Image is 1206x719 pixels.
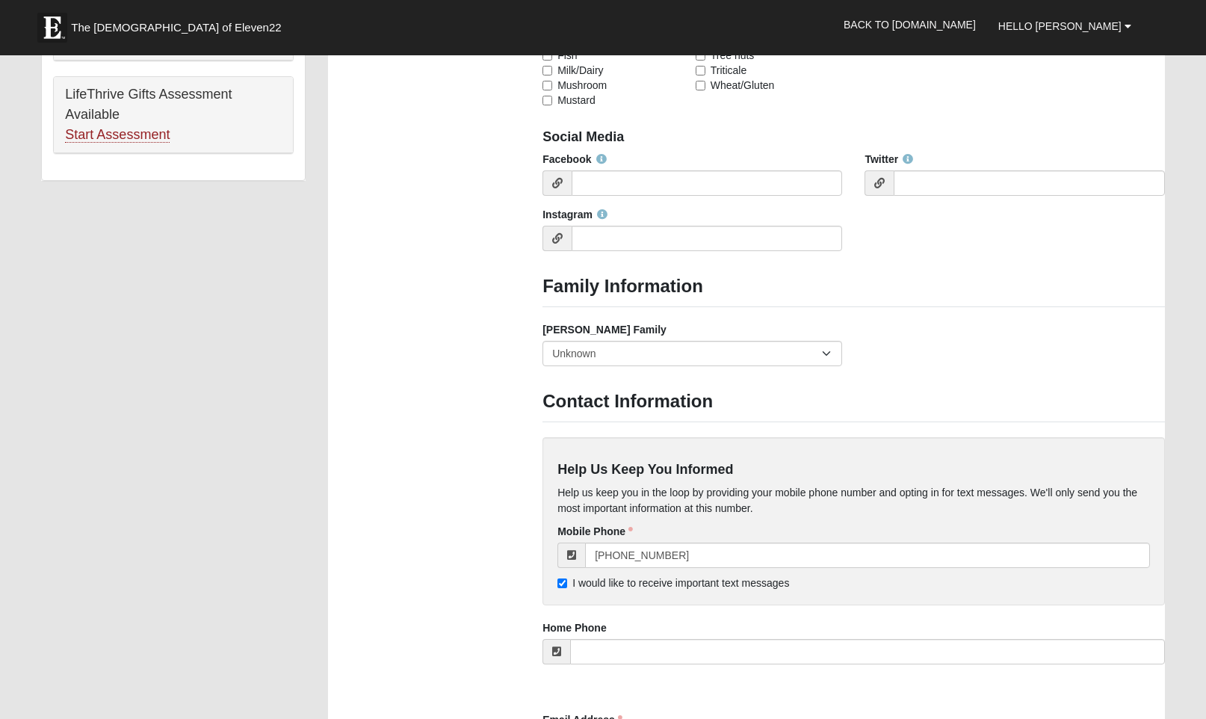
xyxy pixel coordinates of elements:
[711,78,775,93] span: Wheat/Gluten
[542,51,552,61] input: Fish
[998,20,1122,32] span: Hello [PERSON_NAME]
[542,620,607,635] label: Home Phone
[542,152,606,167] label: Facebook
[711,63,747,78] span: Triticale
[30,5,329,43] a: The [DEMOGRAPHIC_DATA] of Eleven22
[542,96,552,105] input: Mustard
[557,93,596,108] span: Mustard
[37,13,67,43] img: Eleven22 logo
[71,20,281,35] span: The [DEMOGRAPHIC_DATA] of Eleven22
[542,129,1164,146] h4: Social Media
[54,77,292,153] div: LifeThrive Gifts Assessment Available
[696,81,705,90] input: Wheat/Gluten
[542,81,552,90] input: Mushroom
[696,66,705,75] input: Triticale
[557,485,1149,516] p: Help us keep you in the loop by providing your mobile phone number and opting in for text message...
[865,152,913,167] label: Twitter
[696,51,705,61] input: Tree nuts
[557,63,603,78] span: Milk/Dairy
[557,462,1149,478] h4: Help Us Keep You Informed
[557,578,567,588] input: I would like to receive important text messages
[542,391,1164,413] h3: Contact Information
[542,322,667,337] label: [PERSON_NAME] Family
[987,7,1142,45] a: Hello [PERSON_NAME]
[65,127,170,143] a: Start Assessment
[557,78,607,93] span: Mushroom
[542,66,552,75] input: Milk/Dairy
[542,276,1164,297] h3: Family Information
[542,207,607,222] label: Instagram
[572,577,789,589] span: I would like to receive important text messages
[557,524,633,539] label: Mobile Phone
[832,6,987,43] a: Back to [DOMAIN_NAME]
